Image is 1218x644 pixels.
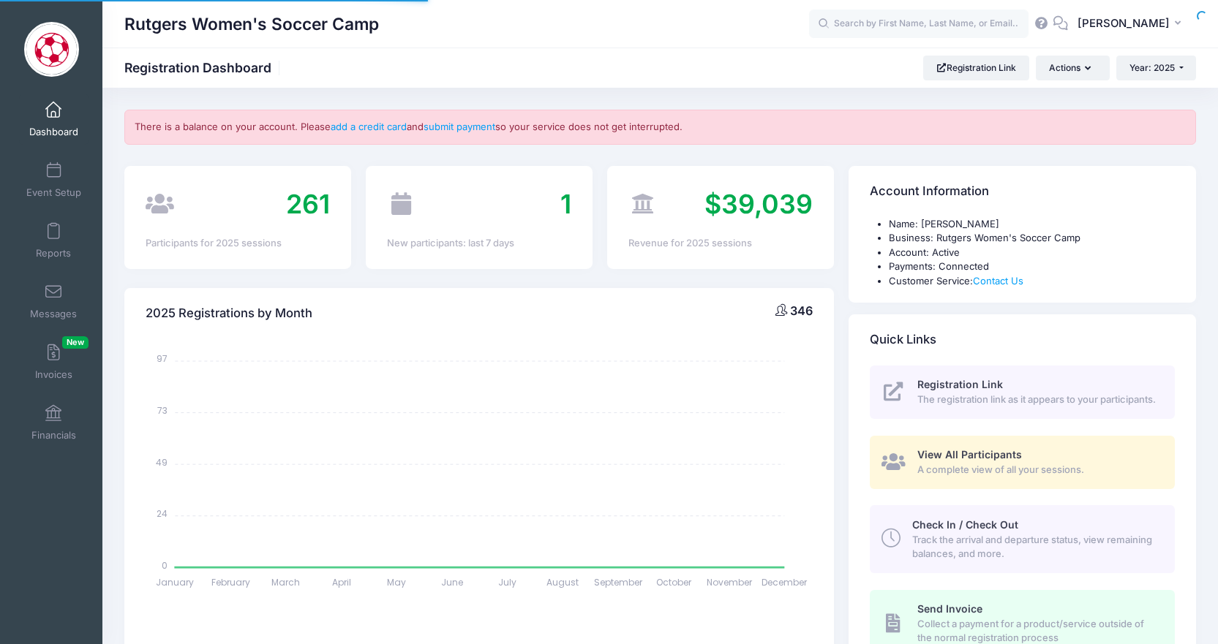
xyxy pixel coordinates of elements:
h4: Account Information [870,170,989,212]
span: Dashboard [29,126,78,138]
span: Financials [31,429,76,442]
tspan: May [388,576,407,588]
a: Registration Link [923,56,1029,80]
span: 346 [790,303,813,318]
button: [PERSON_NAME] [1068,7,1196,41]
span: Send Invoice [917,602,982,615]
button: Year: 2025 [1116,56,1196,80]
tspan: April [332,576,351,588]
span: Reports [36,247,71,260]
li: Payments: Connected [889,260,1175,274]
a: Reports [19,215,89,266]
tspan: October [656,576,692,588]
span: Check In / Check Out [912,518,1018,531]
a: Event Setup [19,154,89,205]
span: The registration link as it appears to your participants. [917,393,1158,407]
tspan: 97 [157,353,168,365]
a: Check In / Check Out Track the arrival and departure status, view remaining balances, and more. [870,505,1175,572]
span: Messages [30,308,77,320]
img: Rutgers Women's Soccer Camp [24,22,79,77]
span: New [62,336,89,349]
a: Contact Us [973,275,1023,287]
div: Participants for 2025 sessions [146,236,330,251]
tspan: June [441,576,463,588]
tspan: 24 [157,507,168,520]
tspan: 0 [162,559,168,572]
a: View All Participants A complete view of all your sessions. [870,436,1175,489]
span: $39,039 [704,188,813,220]
h4: 2025 Registrations by Month [146,293,312,335]
input: Search by First Name, Last Name, or Email... [809,10,1029,39]
a: Messages [19,276,89,327]
span: Year: 2025 [1129,62,1175,73]
span: 261 [286,188,330,220]
span: Invoices [35,368,72,381]
span: 1 [560,188,571,220]
span: A complete view of all your sessions. [917,463,1158,477]
a: Financials [19,397,89,448]
tspan: March [272,576,301,588]
a: Dashboard [19,94,89,145]
button: Actions [1036,56,1109,80]
tspan: August [547,576,579,588]
li: Name: [PERSON_NAME] [889,217,1175,232]
li: Business: Rutgers Women's Soccer Camp [889,231,1175,246]
a: InvoicesNew [19,336,89,387]
tspan: September [594,576,643,588]
tspan: 49 [157,456,168,469]
tspan: January [157,576,195,588]
span: [PERSON_NAME] [1078,15,1170,31]
div: Revenue for 2025 sessions [628,236,813,251]
tspan: February [211,576,250,588]
a: Registration Link The registration link as it appears to your participants. [870,365,1175,419]
span: Registration Link [917,378,1003,390]
h4: Quick Links [870,319,936,361]
tspan: 73 [158,404,168,417]
li: Account: Active [889,246,1175,260]
a: add a credit card [331,121,407,132]
tspan: July [498,576,516,588]
div: New participants: last 7 days [387,236,571,251]
span: View All Participants [917,448,1022,461]
tspan: November [707,576,753,588]
tspan: December [762,576,808,588]
h1: Rutgers Women's Soccer Camp [124,7,379,41]
div: There is a balance on your account. Please and so your service does not get interrupted. [124,110,1196,145]
li: Customer Service: [889,274,1175,289]
span: Track the arrival and departure status, view remaining balances, and more. [912,533,1158,561]
a: submit payment [424,121,495,132]
h1: Registration Dashboard [124,60,284,75]
span: Event Setup [26,186,81,199]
